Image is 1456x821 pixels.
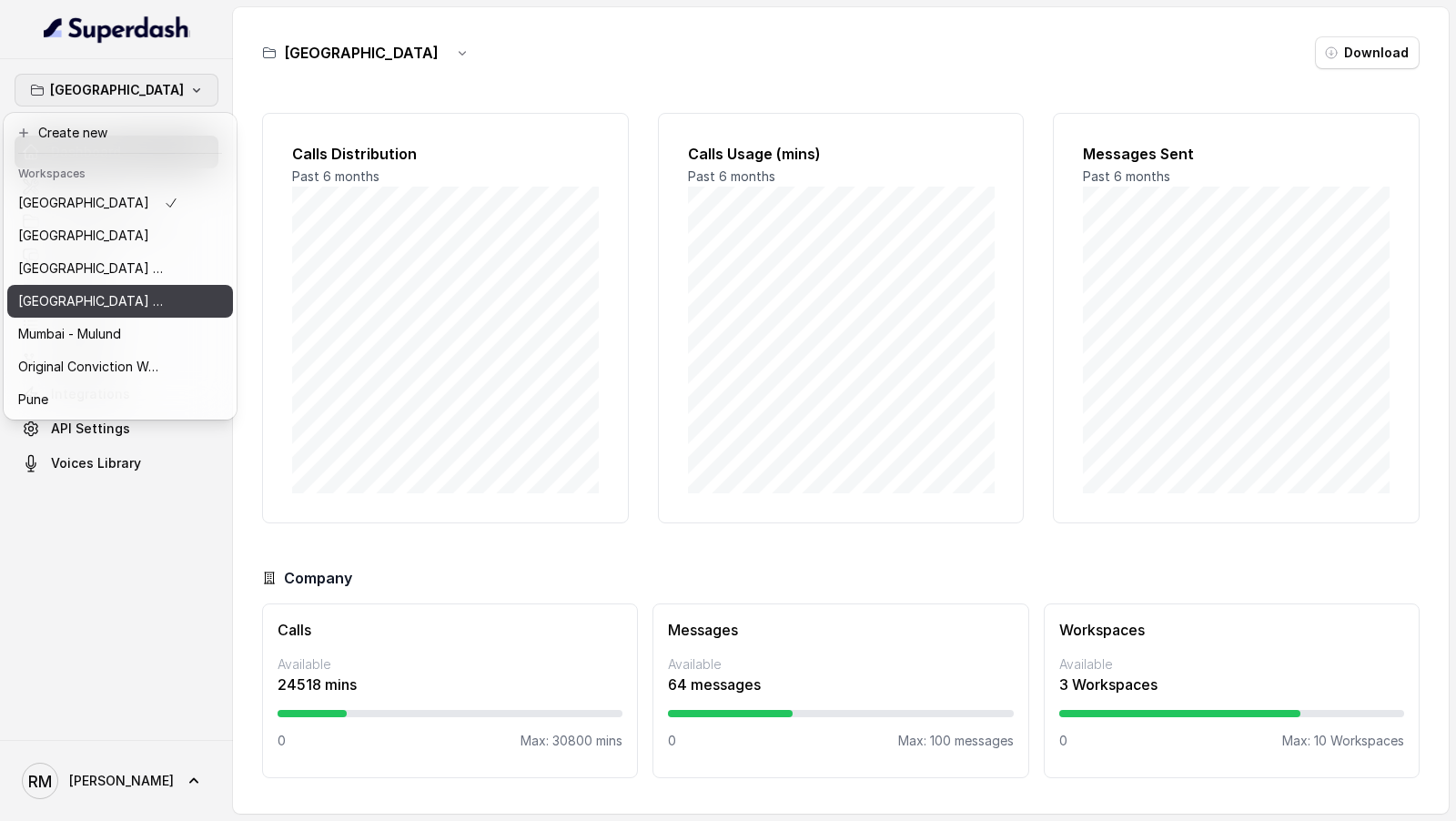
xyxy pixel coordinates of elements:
[50,79,184,101] p: [GEOGRAPHIC_DATA]
[18,323,121,345] p: Mumbai - Mulund
[18,192,149,214] p: [GEOGRAPHIC_DATA]
[4,113,237,420] div: [GEOGRAPHIC_DATA]
[18,225,149,247] p: [GEOGRAPHIC_DATA]
[18,389,48,410] p: Pune
[18,258,164,279] p: ⁠⁠[GEOGRAPHIC_DATA] - Ijmima - [GEOGRAPHIC_DATA]
[7,157,233,187] header: Workspaces
[15,74,218,106] button: [GEOGRAPHIC_DATA]
[7,117,233,149] button: Create new
[18,356,164,378] p: Original Conviction Workspace
[18,290,164,312] p: [GEOGRAPHIC_DATA] - [GEOGRAPHIC_DATA] - [GEOGRAPHIC_DATA]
